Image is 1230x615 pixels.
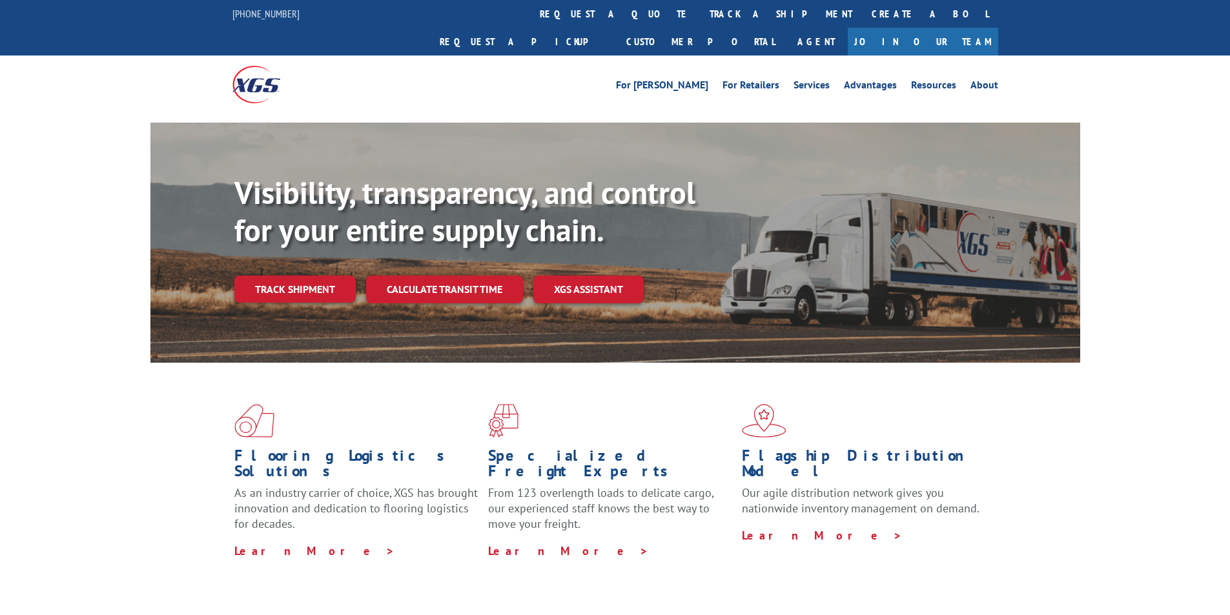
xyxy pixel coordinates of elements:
img: xgs-icon-flagship-distribution-model-red [742,404,786,438]
span: As an industry carrier of choice, XGS has brought innovation and dedication to flooring logistics... [234,485,478,531]
a: Learn More > [488,543,649,558]
a: Calculate transit time [366,276,523,303]
a: Learn More > [234,543,395,558]
a: Join Our Team [848,28,998,55]
a: Resources [911,80,956,94]
img: xgs-icon-total-supply-chain-intelligence-red [234,404,274,438]
a: Request a pickup [430,28,617,55]
a: For [PERSON_NAME] [616,80,708,94]
a: Services [794,80,830,94]
a: Learn More > [742,528,903,543]
h1: Flagship Distribution Model [742,448,986,485]
b: Visibility, transparency, and control for your entire supply chain. [234,172,695,250]
a: About [970,80,998,94]
span: Our agile distribution network gives you nationwide inventory management on demand. [742,485,979,516]
h1: Flooring Logistics Solutions [234,448,478,485]
a: Customer Portal [617,28,784,55]
a: [PHONE_NUMBER] [232,7,300,20]
a: Track shipment [234,276,356,303]
a: XGS ASSISTANT [533,276,644,303]
a: Agent [784,28,848,55]
a: For Retailers [723,80,779,94]
img: xgs-icon-focused-on-flooring-red [488,404,518,438]
a: Advantages [844,80,897,94]
p: From 123 overlength loads to delicate cargo, our experienced staff knows the best way to move you... [488,485,732,543]
h1: Specialized Freight Experts [488,448,732,485]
